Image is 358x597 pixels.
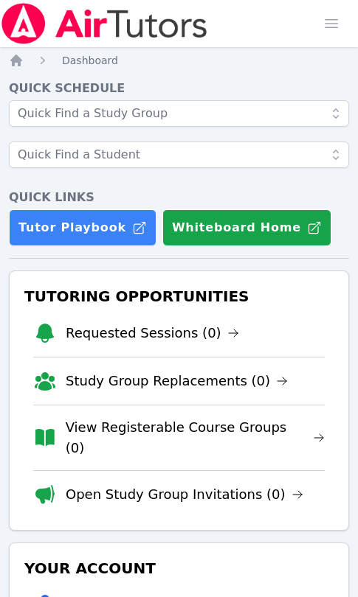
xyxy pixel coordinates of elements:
h4: Quick Links [9,189,349,206]
a: Dashboard [62,53,118,68]
h3: Tutoring Opportunities [21,283,337,310]
a: Study Group Replacements (0) [66,371,288,391]
input: Quick Find a Study Group [9,100,349,127]
a: Tutor Playbook [9,209,156,246]
a: Open Study Group Invitations (0) [66,484,303,505]
h4: Quick Schedule [9,80,349,97]
span: Dashboard [62,55,118,66]
a: View Registerable Course Groups (0) [66,417,325,458]
a: Requested Sessions (0) [66,323,239,343]
input: Quick Find a Student [9,142,349,168]
nav: Breadcrumb [9,53,349,68]
button: Whiteboard Home [162,209,331,246]
h3: Your Account [21,555,337,582]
